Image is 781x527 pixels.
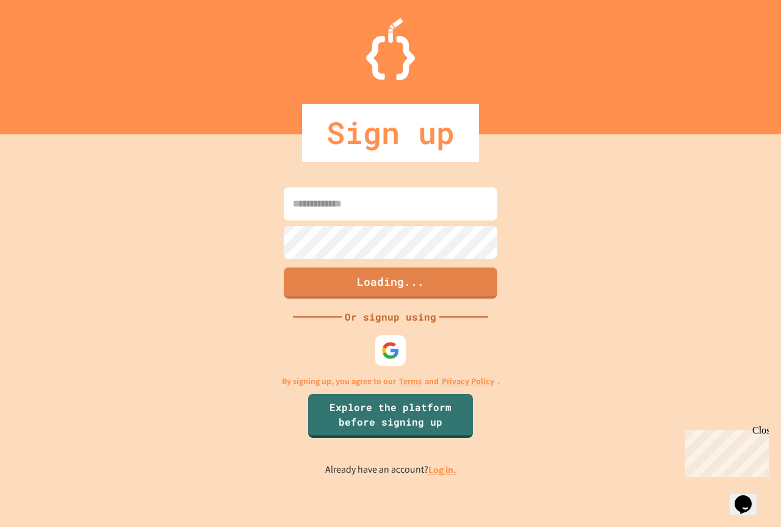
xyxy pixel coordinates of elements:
[282,375,500,388] p: By signing up, you agree to our and .
[680,425,769,477] iframe: chat widget
[325,462,456,478] p: Already have an account?
[399,375,422,388] a: Terms
[342,310,439,324] div: Or signup using
[308,394,473,438] a: Explore the platform before signing up
[442,375,494,388] a: Privacy Policy
[381,341,400,360] img: google-icon.svg
[730,478,769,515] iframe: chat widget
[284,267,497,299] button: Loading...
[428,463,456,476] a: Log in.
[366,18,415,80] img: Logo.svg
[302,104,479,162] div: Sign up
[5,5,84,78] div: Chat with us now!Close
